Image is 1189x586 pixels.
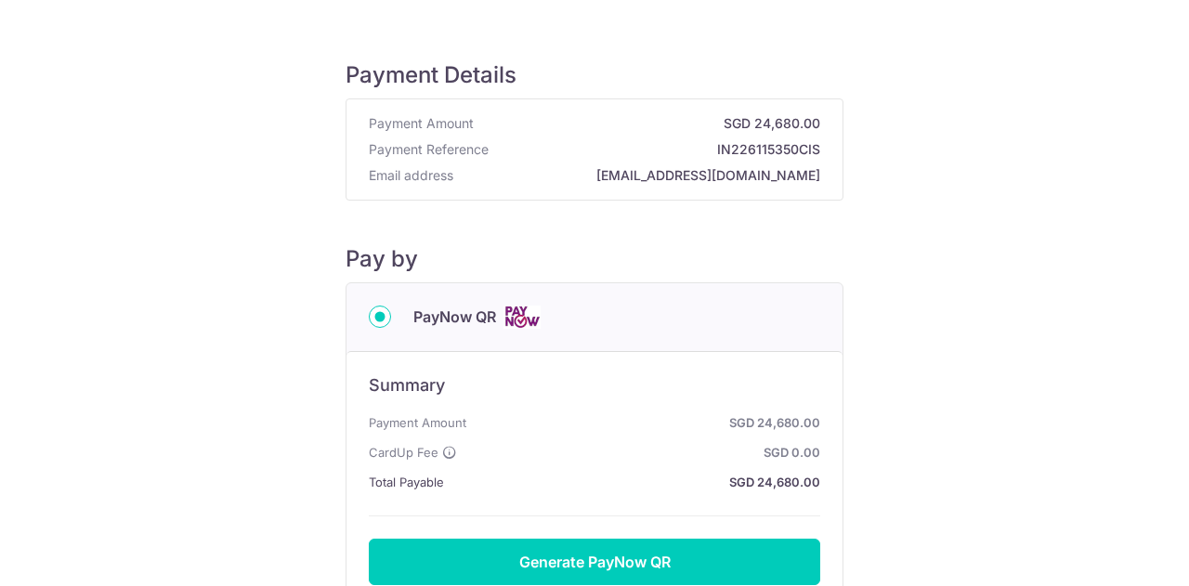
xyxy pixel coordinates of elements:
[474,411,820,434] strong: SGD 24,680.00
[369,140,489,159] span: Payment Reference
[464,441,820,463] strong: SGD 0.00
[369,374,820,397] h6: Summary
[481,114,820,133] strong: SGD 24,680.00
[451,471,820,493] strong: SGD 24,680.00
[503,306,541,329] img: Cards logo
[496,140,820,159] strong: IN226115350CIS
[369,471,444,493] span: Total Payable
[461,166,820,185] strong: [EMAIL_ADDRESS][DOMAIN_NAME]
[369,411,466,434] span: Payment Amount
[369,114,474,133] span: Payment Amount
[346,61,843,89] h5: Payment Details
[346,245,843,273] h5: Pay by
[369,166,453,185] span: Email address
[369,306,820,329] div: PayNow QR Cards logo
[369,539,820,585] button: Generate PayNow QR
[369,441,438,463] span: CardUp Fee
[413,306,496,328] span: PayNow QR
